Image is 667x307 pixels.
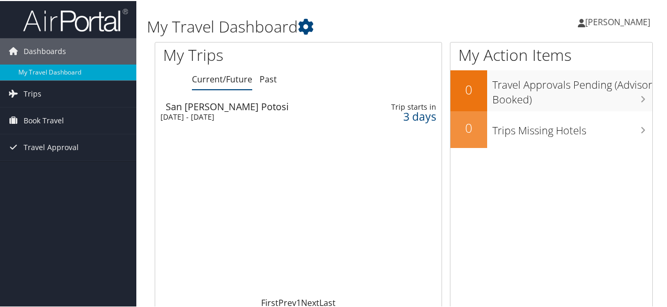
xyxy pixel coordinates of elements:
[147,15,489,37] h1: My Travel Dashboard
[192,72,252,84] a: Current/Future
[578,5,661,37] a: [PERSON_NAME]
[450,80,487,98] h2: 0
[450,118,487,136] h2: 0
[585,15,650,27] span: [PERSON_NAME]
[492,117,652,137] h3: Trips Missing Hotels
[375,111,436,120] div: 3 days
[375,101,436,111] div: Trip starts in
[24,80,41,106] span: Trips
[23,7,128,31] img: airportal-logo.png
[166,101,343,110] div: San [PERSON_NAME] Potosi
[24,107,64,133] span: Book Travel
[450,110,652,147] a: 0Trips Missing Hotels
[492,71,652,106] h3: Travel Approvals Pending (Advisor Booked)
[450,43,652,65] h1: My Action Items
[24,37,66,63] span: Dashboards
[24,133,79,160] span: Travel Approval
[260,72,277,84] a: Past
[160,111,338,121] div: [DATE] - [DATE]
[450,69,652,110] a: 0Travel Approvals Pending (Advisor Booked)
[163,43,314,65] h1: My Trips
